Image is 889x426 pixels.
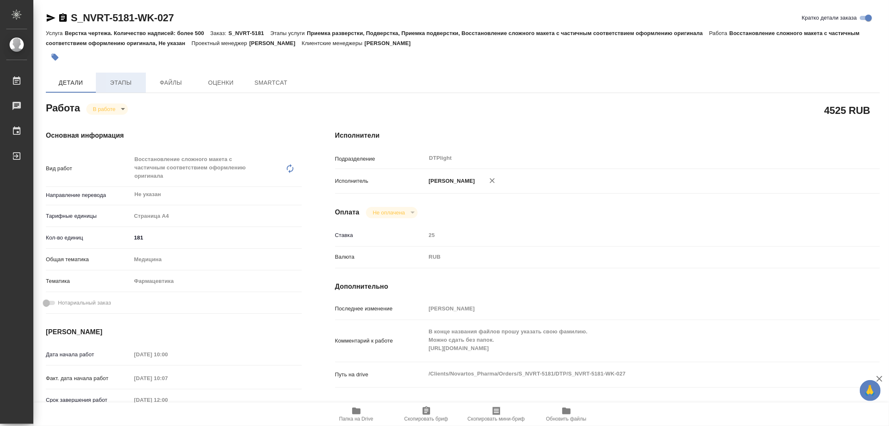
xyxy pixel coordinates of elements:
input: Пустое поле [426,302,834,315]
p: Работа [709,30,729,36]
span: Оценки [201,78,241,88]
p: Вид работ [46,164,131,173]
p: Подразделение [335,155,426,163]
p: Клиентские менеджеры [302,40,365,46]
button: Удалить исполнителя [483,171,501,190]
h4: Дополнительно [335,282,880,292]
p: Путь на drive [335,371,426,379]
h4: Оплата [335,207,360,217]
p: Тарифные единицы [46,212,131,220]
p: Факт. дата начала работ [46,374,131,383]
input: Пустое поле [131,348,204,360]
p: Общая тематика [46,255,131,264]
button: Скопировать ссылку [58,13,68,23]
h4: Основная информация [46,131,302,141]
span: Обновить файлы [546,416,586,422]
button: Скопировать мини-бриф [461,403,531,426]
p: Верстка чертежа. Количество надписей: более 500 [65,30,210,36]
p: Комментарий к работе [335,337,426,345]
p: Направление перевода [46,191,131,199]
button: Добавить тэг [46,48,64,66]
div: Страница А4 [131,209,302,223]
h4: [PERSON_NAME] [46,327,302,337]
input: Пустое поле [131,372,204,384]
input: Пустое поле [131,394,204,406]
a: S_NVRT-5181-WK-027 [71,12,174,23]
button: 🙏 [860,380,881,401]
p: Услуга [46,30,65,36]
p: Последнее изменение [335,305,426,313]
button: Обновить файлы [531,403,601,426]
button: Не оплачена [370,209,407,216]
div: В работе [366,207,417,218]
p: Кол-во единиц [46,234,131,242]
span: 🙏 [863,382,877,399]
span: Нотариальный заказ [58,299,111,307]
p: Ставка [335,231,426,239]
input: Пустое поле [426,229,834,241]
button: В работе [90,106,118,113]
div: В работе [86,103,128,115]
p: S_NVRT-5181 [228,30,270,36]
h4: Исполнители [335,131,880,141]
p: Срок завершения работ [46,396,131,404]
textarea: /Clients/Novartos_Pharma/Orders/S_NVRT-5181/DTP/S_NVRT-5181-WK-027 [426,367,834,381]
span: Детали [51,78,91,88]
button: Скопировать бриф [391,403,461,426]
button: Скопировать ссылку для ЯМессенджера [46,13,56,23]
div: RUB [426,250,834,264]
p: Валюта [335,253,426,261]
p: Исполнитель [335,177,426,185]
p: Тематика [46,277,131,285]
p: Этапы услуги [270,30,307,36]
div: Медицина [131,252,302,267]
span: Скопировать бриф [404,416,448,422]
p: [PERSON_NAME] [249,40,302,46]
span: Файлы [151,78,191,88]
p: Проектный менеджер [192,40,249,46]
span: SmartCat [251,78,291,88]
p: [PERSON_NAME] [426,177,475,185]
p: Заказ: [210,30,228,36]
button: Папка на Drive [321,403,391,426]
p: Дата начала работ [46,350,131,359]
h2: Работа [46,100,80,115]
textarea: В конце названия файлов прошу указать свою фамилию. Можно сдать без папок. [URL][DOMAIN_NAME] [426,325,834,355]
div: Фармацевтика [131,274,302,288]
span: Папка на Drive [339,416,373,422]
input: ✎ Введи что-нибудь [131,232,302,244]
h2: 4525 RUB [824,103,870,117]
p: [PERSON_NAME] [365,40,417,46]
span: Кратко детали заказа [802,14,857,22]
span: Этапы [101,78,141,88]
span: Скопировать мини-бриф [468,416,525,422]
p: Приемка разверстки, Подверстка, Приемка подверстки, Восстановление сложного макета с частичным со... [307,30,709,36]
